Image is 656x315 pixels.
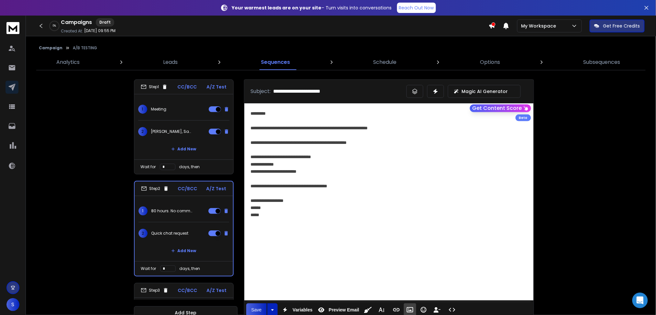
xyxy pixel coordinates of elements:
[603,23,640,29] p: Get Free Credits
[61,18,92,26] h1: Campaigns
[166,143,202,156] button: Add New
[151,231,189,236] p: Quick chat request
[448,85,521,98] button: Magic AI Generator
[232,5,392,11] p: – Turn visits into conversations
[138,127,147,136] span: 2
[257,54,294,70] a: Sequences
[580,54,624,70] a: Subsequences
[53,24,56,28] p: 0 %
[6,22,19,34] img: logo
[632,293,648,308] div: Open Intercom Messenger
[177,84,197,90] p: CC/BCC
[138,105,147,114] span: 1
[163,58,178,66] p: Leads
[159,54,182,70] a: Leads
[134,79,234,174] li: Step1CC/BCCA/Z Test1Meeting2[PERSON_NAME], Say "yes" to connectAdd NewWait fordays, then
[134,181,234,276] li: Step2CC/BCCA/Z Test180 hours. No commitment.2Quick chat requestAdd NewWait fordays, then
[61,29,83,34] p: Created At:
[180,266,200,271] p: days, then
[151,107,167,112] p: Meeting
[84,28,116,33] p: [DATE] 09:55 PM
[397,3,436,13] a: Reach Out Now
[139,206,148,216] span: 1
[141,266,156,271] p: Wait for
[151,129,193,134] p: [PERSON_NAME], Say "yes" to connect
[521,23,559,29] p: My Workspace
[141,84,168,90] div: Step 1
[251,87,271,95] p: Subject:
[178,287,197,294] p: CC/BCC
[590,19,645,32] button: Get Free Credits
[207,84,227,90] p: A/Z Test
[261,58,290,66] p: Sequences
[141,164,156,169] p: Wait for
[206,185,227,192] p: A/Z Test
[462,88,508,95] p: Magic AI Generator
[151,208,193,214] p: 80 hours. No commitment.
[141,186,169,192] div: Step 2
[73,45,97,51] p: A/B TESTING
[476,54,504,70] a: Options
[470,104,531,112] button: Get Content Score
[516,114,531,121] div: Beta
[6,298,19,311] button: S
[141,287,169,293] div: Step 3
[584,58,620,66] p: Subsequences
[56,58,80,66] p: Analytics
[232,5,322,11] strong: Your warmest leads are on your site
[480,58,500,66] p: Options
[399,5,434,11] p: Reach Out Now
[39,45,62,51] button: Campaign
[96,18,114,27] div: Draft
[178,185,197,192] p: CC/BCC
[291,307,314,313] span: Variables
[207,287,227,294] p: A/Z Test
[166,244,202,257] button: Add New
[328,307,361,313] span: Preview Email
[370,54,401,70] a: Schedule
[373,58,397,66] p: Schedule
[139,229,148,238] span: 2
[52,54,83,70] a: Analytics
[179,164,200,169] p: days, then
